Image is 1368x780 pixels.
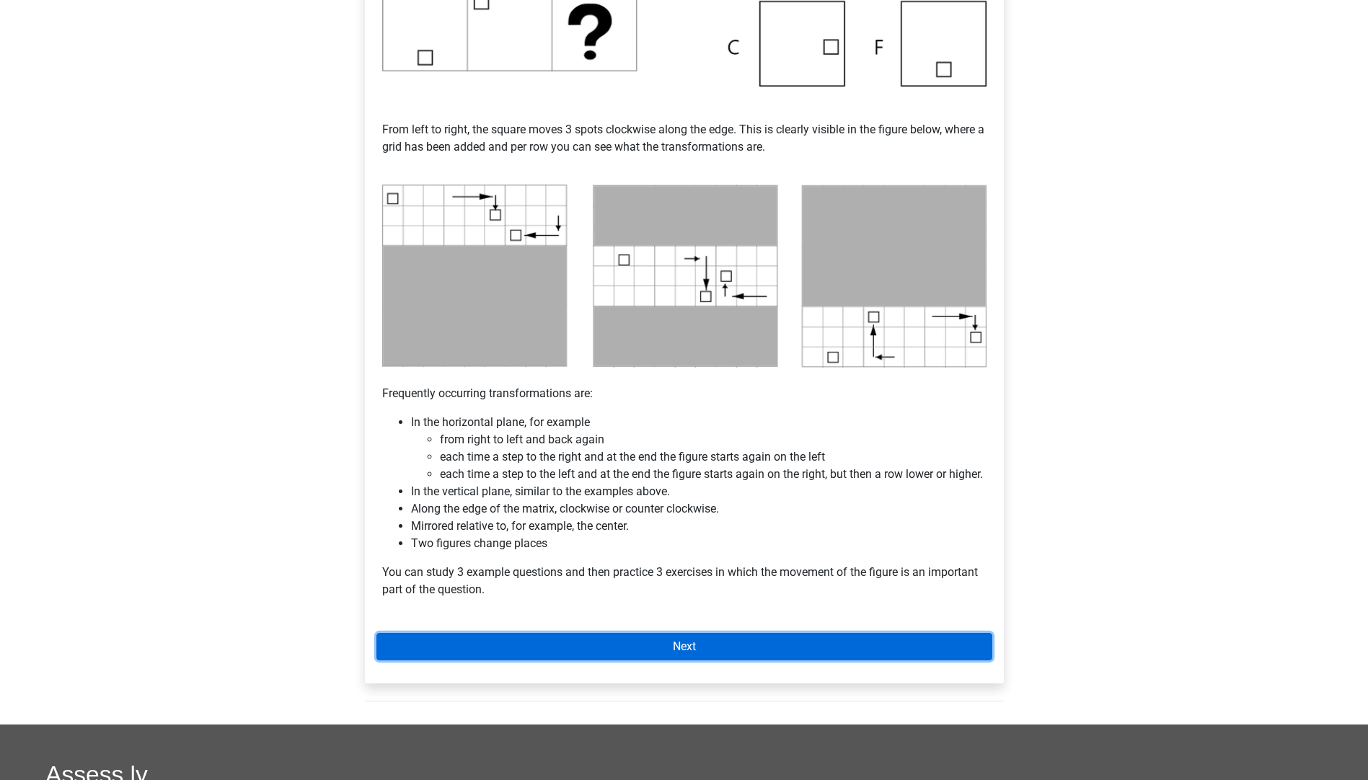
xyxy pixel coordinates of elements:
li: In the vertical plane, similar to the examples above. [411,483,987,500]
a: Next [376,633,992,660]
img: voorbeeld1_2.png [382,185,987,368]
li: Two figures change places [411,535,987,552]
li: Mirrored relative to, for example, the center. [411,518,987,535]
li: Along the edge of the matrix, clockwise or counter clockwise. [411,500,987,518]
li: from right to left and back again [440,431,987,448]
li: each time a step to the right and at the end the figure starts again on the left [440,448,987,466]
p: Frequently occurring transformations are: [382,368,987,402]
li: each time a step to the left and at the end the figure starts again on the right, but then a row ... [440,466,987,483]
p: You can study 3 example questions and then practice 3 exercises in which the movement of the figu... [382,564,987,598]
li: In the horizontal plane, for example [411,414,987,483]
p: From left to right, the square moves 3 spots clockwise along the edge. This is clearly visible in... [382,87,987,173]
